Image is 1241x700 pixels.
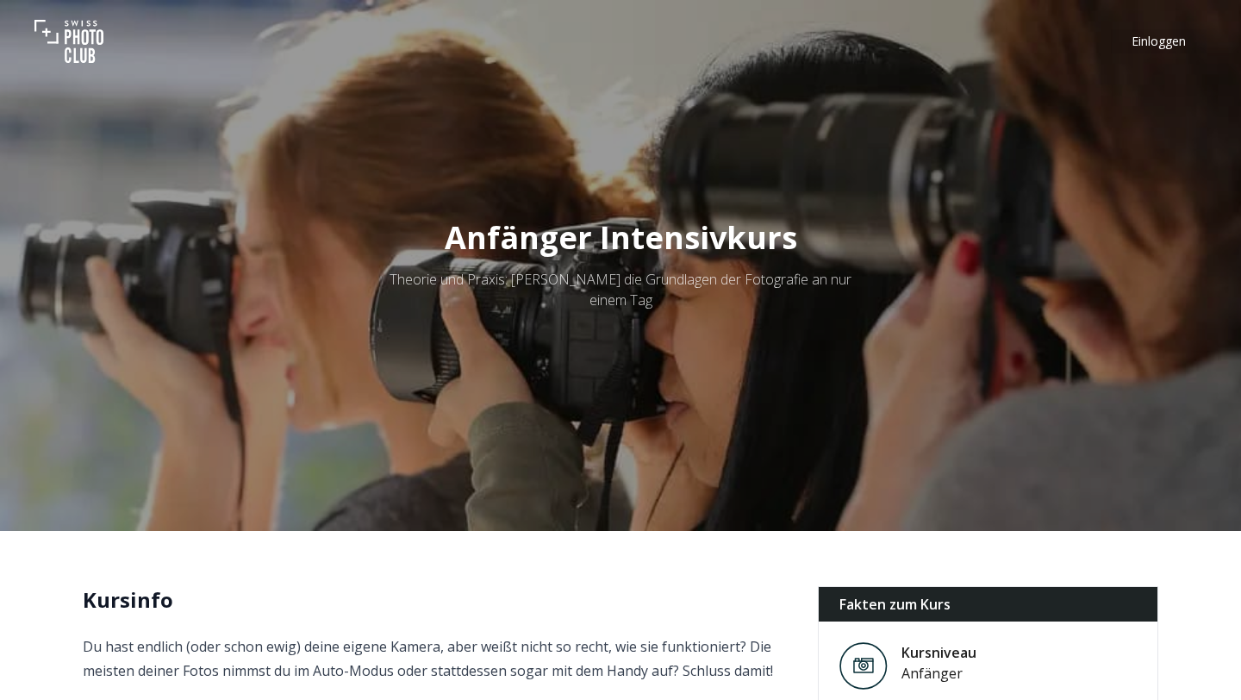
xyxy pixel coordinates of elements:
[34,7,103,76] img: Swiss photo club
[901,642,976,663] div: Kursniveau
[83,586,790,614] h2: Kursinfo
[390,270,851,309] span: Theorie und Praxis: [PERSON_NAME] die Grundlagen der Fotografie an nur einem Tag
[819,587,1157,622] div: Fakten zum Kurs
[83,634,790,683] p: Du hast endlich (oder schon ewig) deine eigene Kamera, aber weißt nicht so recht, wie sie funktio...
[839,642,888,690] img: Level
[1111,29,1207,53] button: Einloggen
[901,663,976,684] div: Anfänger
[445,216,797,259] span: Anfänger Intensivkurs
